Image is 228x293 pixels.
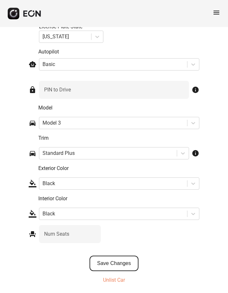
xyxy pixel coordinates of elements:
span: lock [29,86,36,94]
span: info [192,86,199,94]
p: Exterior Color [38,165,199,172]
span: format_color_fill [29,210,36,218]
p: Autopilot [38,48,199,56]
span: smart_toy [29,61,36,68]
span: menu [213,9,220,16]
p: Interior Color [38,195,199,203]
span: format_color_fill [29,180,36,187]
label: Num Seats [44,230,69,238]
span: directions_car [29,119,36,127]
label: PIN to Drive [44,86,71,94]
p: Trim [38,134,199,142]
span: event_seat [29,230,36,238]
p: Unlist Car [103,276,125,284]
p: Model [38,104,199,112]
span: info [192,149,199,157]
span: directions_car [29,149,36,157]
button: Save Changes [90,256,139,271]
